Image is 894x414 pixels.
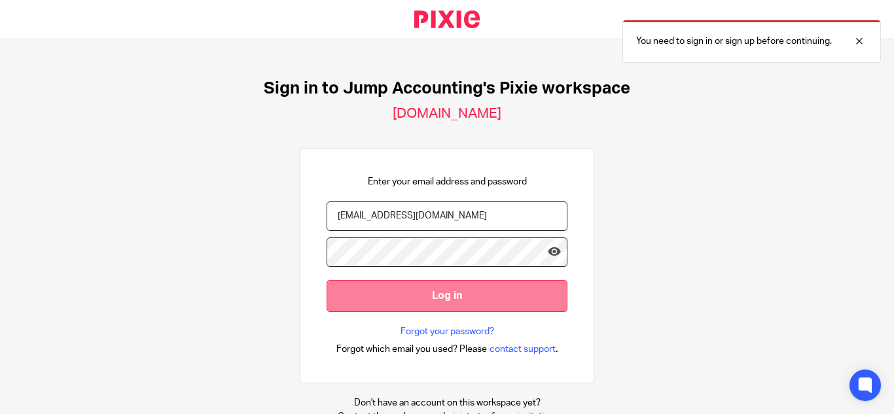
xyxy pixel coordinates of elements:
a: Forgot your password? [401,325,494,338]
input: name@example.com [327,201,567,231]
input: Log in [327,280,567,312]
p: Don't have an account on this workspace yet? [338,396,556,409]
div: . [336,341,558,356]
p: Enter your email address and password [368,175,527,188]
span: contact support [490,343,556,356]
h2: [DOMAIN_NAME] [393,105,501,122]
h1: Sign in to Jump Accounting's Pixie workspace [264,78,630,99]
span: Forgot which email you used? Please [336,343,487,356]
p: You need to sign in or sign up before continuing. [636,35,832,48]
